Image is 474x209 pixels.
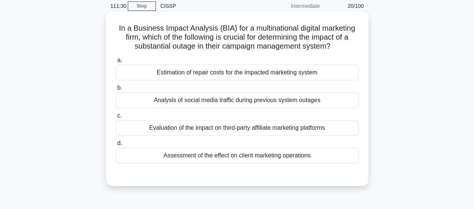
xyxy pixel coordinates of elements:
[115,24,359,51] h5: In a Business Impact Analysis (BIA) for a multinational digital marketing firm, which of the foll...
[117,140,122,146] span: d.
[128,1,156,11] a: Stop
[117,57,122,63] span: a.
[117,84,122,91] span: b.
[116,65,359,80] div: Estimation of repair costs for the impacted marketing system
[116,120,359,136] div: Evaluation of the impact on third-party affiliate marketing platforms
[117,112,122,119] span: c.
[116,92,359,108] div: Analysis of social media traffic during previous system outages
[116,148,359,163] div: Assessment of the effect on client marketing operations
